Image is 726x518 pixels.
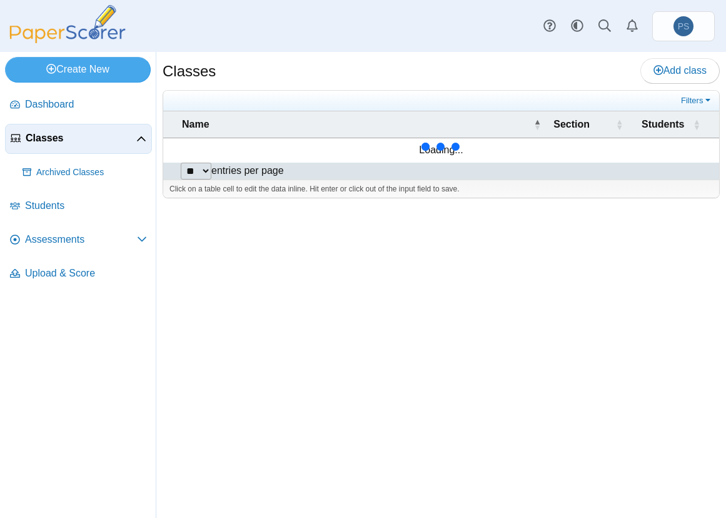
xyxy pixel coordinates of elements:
[163,180,719,198] div: Click on a table cell to edit the data inline. Hit enter or click out of the input field to save.
[211,165,284,176] label: entries per page
[5,5,130,43] img: PaperScorer
[5,34,130,45] a: PaperScorer
[678,94,716,107] a: Filters
[163,61,216,82] h1: Classes
[25,199,147,213] span: Students
[25,267,147,280] span: Upload & Score
[652,11,715,41] a: Patrick Stephens
[25,98,147,111] span: Dashboard
[693,118,700,131] span: Students : Activate to sort
[653,65,707,76] span: Add class
[5,225,152,255] a: Assessments
[5,259,152,289] a: Upload & Score
[5,124,152,154] a: Classes
[36,166,147,179] span: Archived Classes
[678,22,690,31] span: Patrick Stephens
[618,13,646,40] a: Alerts
[640,58,720,83] a: Add class
[616,118,623,131] span: Section : Activate to sort
[673,16,693,36] span: Patrick Stephens
[163,138,719,162] td: Loading...
[533,118,541,131] span: Name : Activate to invert sorting
[182,118,531,131] span: Name
[553,118,613,131] span: Section
[5,90,152,120] a: Dashboard
[5,191,152,221] a: Students
[5,57,151,82] a: Create New
[636,118,690,131] span: Students
[26,131,136,145] span: Classes
[18,158,152,188] a: Archived Classes
[25,233,137,246] span: Assessments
